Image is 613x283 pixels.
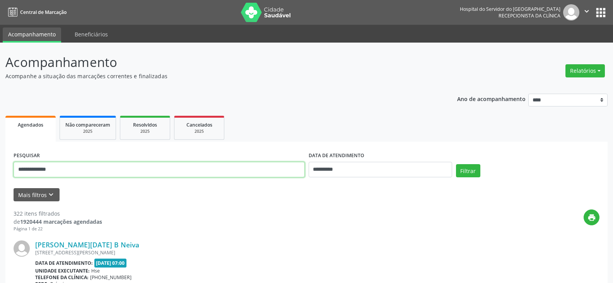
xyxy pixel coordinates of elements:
[457,94,526,103] p: Ano de acompanhamento
[14,218,102,226] div: de
[5,72,427,80] p: Acompanhe a situação das marcações correntes e finalizadas
[563,4,579,21] img: img
[565,64,605,77] button: Relatórios
[14,240,30,257] img: img
[91,268,100,274] span: Hse
[584,209,599,225] button: print
[35,274,89,281] b: Telefone da clínica:
[587,213,596,222] i: print
[20,9,67,15] span: Central de Marcação
[582,7,591,15] i: 
[94,259,127,268] span: [DATE] 07:00
[126,129,164,134] div: 2025
[309,150,364,162] label: DATA DE ATENDIMENTO
[69,27,113,41] a: Beneficiários
[14,209,102,218] div: 322 itens filtrados
[35,268,90,274] b: Unidade executante:
[5,6,67,19] a: Central de Marcação
[579,4,594,21] button: 
[594,6,608,19] button: apps
[133,122,157,128] span: Resolvidos
[20,218,102,225] strong: 1920444 marcações agendadas
[65,129,110,134] div: 2025
[35,260,93,266] b: Data de atendimento:
[5,53,427,72] p: Acompanhamento
[14,188,60,202] button: Mais filtroskeyboard_arrow_down
[456,164,480,177] button: Filtrar
[499,12,560,19] span: Recepcionista da clínica
[3,27,61,43] a: Acompanhamento
[18,122,43,128] span: Agendados
[460,6,560,12] div: Hospital do Servidor do [GEOGRAPHIC_DATA]
[186,122,212,128] span: Cancelados
[14,150,40,162] label: PESQUISAR
[90,274,131,281] span: [PHONE_NUMBER]
[14,226,102,232] div: Página 1 de 22
[180,129,219,134] div: 2025
[35,240,139,249] a: [PERSON_NAME][DATE] B Neiva
[35,249,483,256] div: [STREET_ADDRESS][PERSON_NAME]
[65,122,110,128] span: Não compareceram
[47,190,55,199] i: keyboard_arrow_down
